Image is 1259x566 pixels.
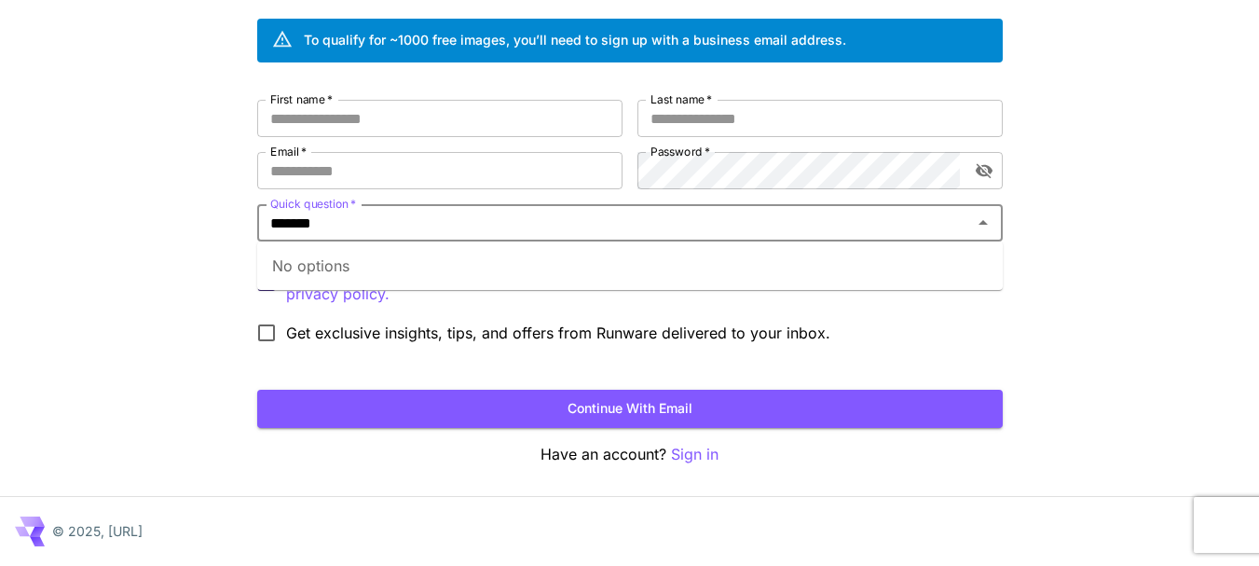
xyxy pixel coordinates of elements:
label: Email [270,144,307,159]
label: Quick question [270,196,356,212]
p: © 2025, [URL] [52,521,143,541]
button: Sign in [671,443,718,466]
button: toggle password visibility [967,154,1001,187]
span: Get exclusive insights, tips, and offers from Runware delivered to your inbox. [286,322,830,344]
p: privacy policy. [286,283,390,306]
button: Close [970,210,996,236]
label: Password [650,144,710,159]
label: Last name [650,91,712,107]
button: Continue with email [257,390,1003,428]
label: First name [270,91,333,107]
div: To qualify for ~1000 free images, you’ll need to sign up with a business email address. [304,30,846,49]
button: By signing up, I acknowledge that I have read and agree to the applicable terms of use and [286,283,390,306]
p: Have an account? [257,443,1003,466]
div: No options [257,242,1003,290]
